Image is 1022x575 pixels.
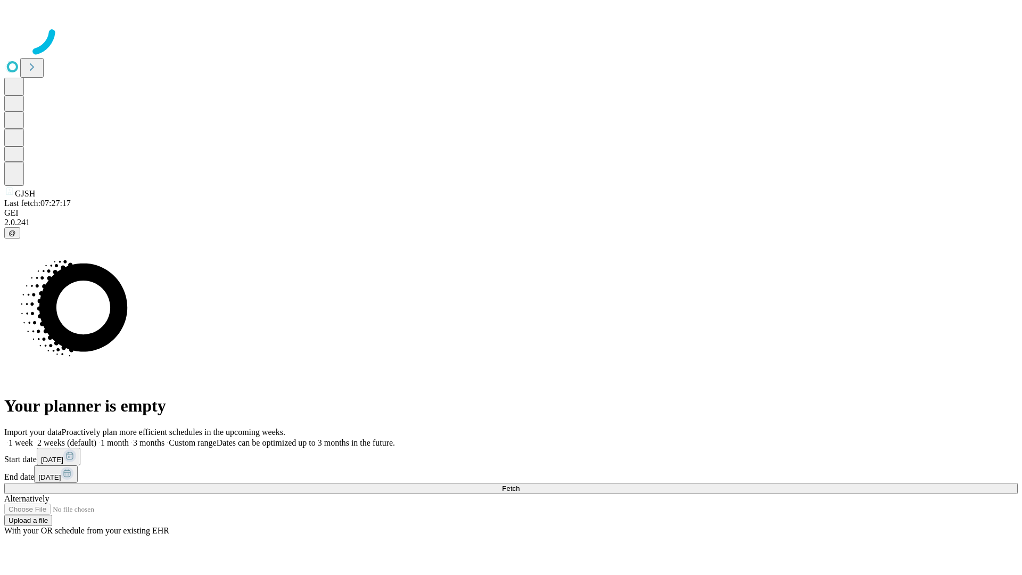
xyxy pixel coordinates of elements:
[4,465,1018,483] div: End date
[34,465,78,483] button: [DATE]
[4,199,71,208] span: Last fetch: 07:27:17
[4,483,1018,494] button: Fetch
[217,438,395,447] span: Dates can be optimized up to 3 months in the future.
[4,526,169,535] span: With your OR schedule from your existing EHR
[15,189,35,198] span: GJSH
[9,229,16,237] span: @
[169,438,216,447] span: Custom range
[4,208,1018,218] div: GEI
[38,473,61,481] span: [DATE]
[133,438,164,447] span: 3 months
[37,448,80,465] button: [DATE]
[4,227,20,239] button: @
[4,494,49,503] span: Alternatively
[62,428,285,437] span: Proactively plan more efficient schedules in the upcoming weeks.
[101,438,129,447] span: 1 month
[41,456,63,464] span: [DATE]
[37,438,96,447] span: 2 weeks (default)
[4,396,1018,416] h1: Your planner is empty
[4,428,62,437] span: Import your data
[4,218,1018,227] div: 2.0.241
[4,448,1018,465] div: Start date
[4,515,52,526] button: Upload a file
[9,438,33,447] span: 1 week
[502,484,520,492] span: Fetch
